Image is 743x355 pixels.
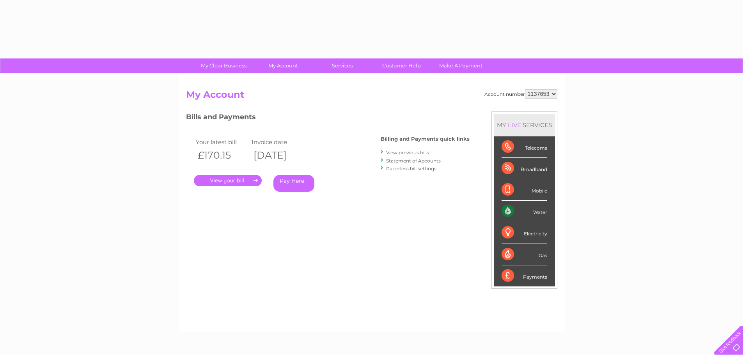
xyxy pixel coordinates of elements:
a: Customer Help [369,58,434,73]
div: LIVE [506,121,523,129]
h3: Bills and Payments [186,111,470,125]
div: Water [502,201,547,222]
div: Broadband [502,158,547,179]
th: [DATE] [250,147,306,163]
div: Mobile [502,179,547,201]
a: Paperless bill settings [386,166,436,171]
th: £170.15 [194,147,250,163]
a: Statement of Accounts [386,158,441,164]
div: Account number [484,89,557,99]
a: Services [310,58,374,73]
h4: Billing and Payments quick links [381,136,470,142]
div: Electricity [502,222,547,244]
div: Payments [502,265,547,286]
div: Telecoms [502,136,547,158]
td: Your latest bill [194,137,250,147]
a: Make A Payment [429,58,493,73]
a: . [194,175,262,186]
h2: My Account [186,89,557,104]
a: My Account [251,58,315,73]
a: View previous bills [386,150,429,155]
a: My Clear Business [192,58,256,73]
a: Pay Here [273,175,314,192]
td: Invoice date [250,137,306,147]
div: Gas [502,244,547,265]
div: MY SERVICES [494,114,555,136]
